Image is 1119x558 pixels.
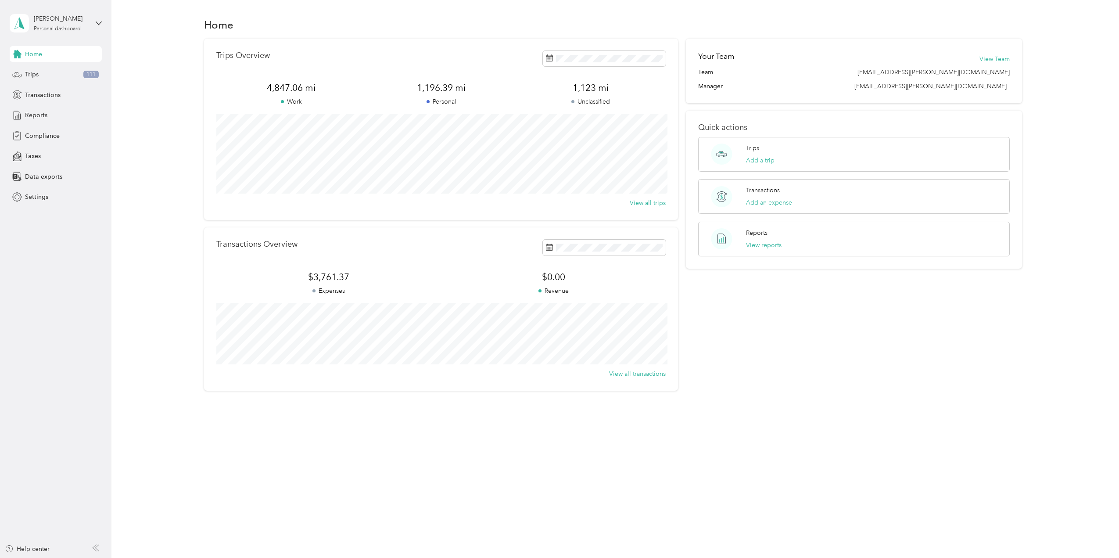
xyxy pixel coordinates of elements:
p: Expenses [216,286,441,295]
button: View Team [979,54,1010,64]
p: Transactions [746,186,780,195]
span: Compliance [25,131,60,140]
p: Personal [366,97,516,106]
span: Settings [25,192,48,202]
span: Home [25,50,42,59]
span: 1,196.39 mi [366,82,516,94]
span: [EMAIL_ADDRESS][PERSON_NAME][DOMAIN_NAME] [857,68,1010,77]
h1: Home [204,20,233,29]
button: View all trips [630,198,666,208]
span: Manager [698,82,723,91]
p: Trips [746,144,759,153]
span: $0.00 [441,271,666,283]
span: 4,847.06 mi [216,82,366,94]
span: Data exports [25,172,62,181]
span: 111 [83,71,99,79]
button: Help center [5,544,50,554]
div: Personal dashboard [34,26,81,32]
p: Quick actions [698,123,1010,132]
button: View reports [746,241,782,250]
h2: Your Team [698,51,734,62]
p: Work [216,97,366,106]
button: View all transactions [609,369,666,378]
span: Trips [25,70,39,79]
button: Add an expense [746,198,792,207]
span: Team [698,68,713,77]
span: $3,761.37 [216,271,441,283]
div: [PERSON_NAME] [34,14,89,23]
span: Taxes [25,151,41,161]
button: Add a trip [746,156,775,165]
p: Transactions Overview [216,240,298,249]
span: Transactions [25,90,61,100]
p: Trips Overview [216,51,270,60]
p: Unclassified [516,97,666,106]
span: [EMAIL_ADDRESS][PERSON_NAME][DOMAIN_NAME] [854,83,1007,90]
p: Revenue [441,286,666,295]
p: Reports [746,228,768,238]
iframe: Everlance-gr Chat Button Frame [1070,509,1119,558]
span: Reports [25,111,47,120]
span: 1,123 mi [516,82,666,94]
